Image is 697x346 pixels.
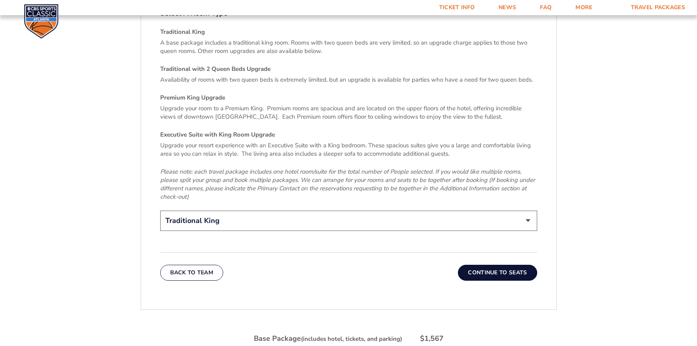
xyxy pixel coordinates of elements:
h4: Traditional King [160,28,537,36]
p: Upgrade your room to a Premium King. Premium rooms are spacious and are located on the upper floo... [160,104,537,121]
div: $1,567 [420,334,444,344]
h4: Executive Suite with King Room Upgrade [160,131,537,139]
p: Availability of rooms with two queen beds is extremely limited, but an upgrade is available for p... [160,76,537,84]
h4: Traditional with 2 Queen Beds Upgrade [160,65,537,73]
h4: Premium King Upgrade [160,94,537,102]
p: A base package includes a traditional king room. Rooms with two queen beds are very limited, so a... [160,39,537,55]
p: Upgrade your resort experience with an Executive Suite with a King bedroom. These spacious suites... [160,141,537,158]
div: Base Package [254,334,402,344]
button: Continue To Seats [458,265,537,281]
img: CBS Sports Classic [24,4,59,39]
small: (includes hotel, tickets, and parking) [301,335,402,343]
em: Please note: each travel package includes one hotel room/suite for the total number of People sel... [160,168,535,201]
button: Back To Team [160,265,224,281]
